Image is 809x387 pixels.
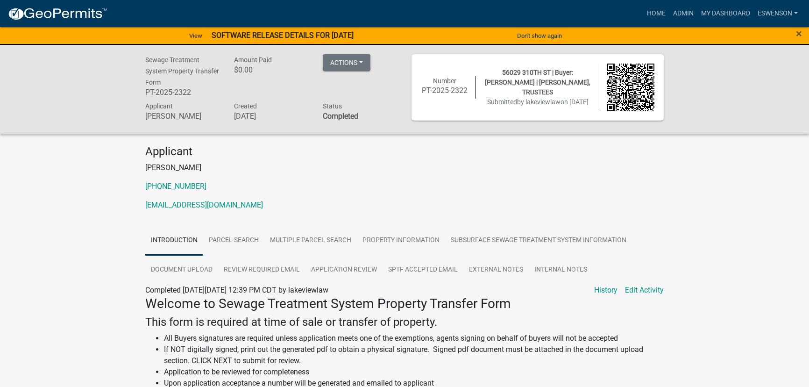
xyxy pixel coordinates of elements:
a: [EMAIL_ADDRESS][DOMAIN_NAME] [145,201,263,209]
a: eswenson [754,5,802,22]
a: Home [643,5,669,22]
a: Introduction [145,226,203,256]
a: Edit Activity [625,285,664,296]
a: External Notes [463,255,529,285]
span: 56029 310TH ST | Buyer: [PERSON_NAME] | [PERSON_NAME], TRUSTEES [485,69,590,96]
h4: Applicant [145,145,664,158]
a: Internal Notes [529,255,593,285]
span: Completed [DATE][DATE] 12:39 PM CDT by lakeviewlaw [145,286,328,294]
li: All Buyers signatures are required unless application meets one of the exemptions, agents signing... [164,333,664,344]
strong: Completed [323,112,358,121]
a: Parcel search [203,226,264,256]
img: QR code [607,64,655,111]
span: Status [323,102,342,110]
h6: [PERSON_NAME] [145,112,220,121]
h6: [DATE] [234,112,309,121]
h4: This form is required at time of sale or transfer of property. [145,315,664,329]
h6: $0.00 [234,65,309,74]
p: [PERSON_NAME] [145,162,664,173]
h6: PT-2025-2322 [421,86,468,95]
span: Number [433,77,456,85]
span: Applicant [145,102,173,110]
a: SPTF Accepted Email [383,255,463,285]
span: by lakeviewlaw [517,98,561,106]
span: × [796,27,802,40]
span: Submitted on [DATE] [487,98,589,106]
button: Close [796,28,802,39]
a: [PHONE_NUMBER] [145,182,206,191]
span: Created [234,102,257,110]
a: Review Required Email [218,255,305,285]
li: If NOT digitally signed, print out the generated pdf to obtain a physical signature. Signed pdf d... [164,344,664,366]
a: View [185,28,206,43]
strong: SOFTWARE RELEASE DETAILS FOR [DATE] [212,31,354,40]
span: Sewage Treatment System Property Transfer Form [145,56,219,86]
a: Document Upload [145,255,218,285]
button: Don't show again [513,28,566,43]
a: Multiple Parcel Search [264,226,357,256]
h6: PT-2025-2322 [145,88,220,97]
li: Application to be reviewed for completeness [164,366,664,378]
button: Actions [323,54,370,71]
a: My Dashboard [697,5,754,22]
a: Property Information [357,226,445,256]
a: Application Review [305,255,383,285]
h3: Welcome to Sewage Treatment System Property Transfer Form [145,296,664,312]
a: Subsurface Sewage Treatment System Information [445,226,632,256]
a: Admin [669,5,697,22]
a: History [594,285,617,296]
span: Amount Paid [234,56,272,64]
